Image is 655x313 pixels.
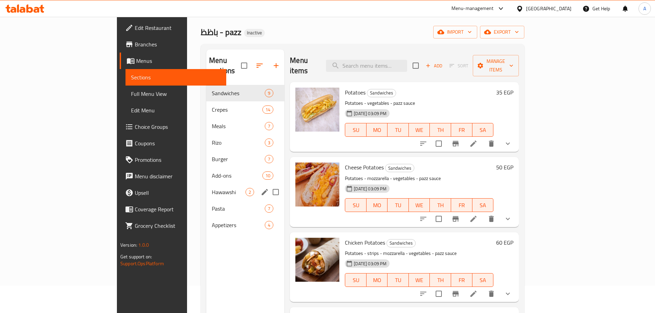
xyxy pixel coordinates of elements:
span: Grocery Checklist [135,222,221,230]
button: MO [367,273,388,287]
span: Coverage Report [135,205,221,213]
span: Cheese Potatoes [345,162,384,172]
span: SU [348,125,363,135]
span: WE [412,200,427,210]
button: import [433,26,477,38]
a: Full Menu View [125,86,226,102]
div: Crepes14 [206,101,284,118]
a: Menus [120,53,226,69]
button: SU [345,198,366,212]
span: TH [433,125,448,135]
button: delete [483,286,500,302]
div: Meals7 [206,118,284,134]
span: [DATE] 03:09 PM [351,110,389,117]
button: edit [260,187,270,197]
img: Chicken Potatoes [295,238,339,282]
a: Grocery Checklist [120,217,226,234]
span: MO [369,200,385,210]
button: WE [409,123,430,137]
button: SU [345,273,366,287]
span: Sandwiches [387,239,415,247]
button: show more [500,135,516,152]
button: Manage items [473,55,519,76]
span: Branches [135,40,221,48]
button: export [480,26,524,38]
div: Sandwiches9 [206,85,284,101]
span: Add item [423,60,445,71]
button: TH [430,123,451,137]
span: Full Menu View [131,90,221,98]
span: SU [348,275,363,285]
span: TH [433,275,448,285]
a: Support.OpsPlatform [120,259,164,268]
span: TH [433,200,448,210]
a: Edit menu item [469,139,478,148]
span: Select to update [432,212,446,226]
span: Sandwiches [385,164,414,172]
h6: 50 EGP [496,163,513,172]
span: Potatoes [345,87,365,98]
button: FR [451,123,472,137]
span: WE [412,275,427,285]
span: Get support on: [120,252,152,261]
span: Select section first [445,60,473,71]
button: MO [367,123,388,137]
span: FR [454,275,470,285]
button: Branch-specific-item [447,135,464,152]
span: 3 [265,139,273,146]
span: Add-ons [212,171,262,180]
span: MO [369,275,385,285]
div: Sandwiches [212,89,265,97]
span: Add [425,62,443,70]
span: FR [454,200,470,210]
p: Potatoes - vegetables - pazz sauce [345,99,493,108]
button: SA [472,198,494,212]
span: Edit Menu [131,106,221,114]
span: Select all sections [237,58,251,73]
span: Burger [212,155,265,163]
span: Promotions [135,156,221,164]
span: Crepes [212,105,262,114]
button: sort-choices [415,286,432,302]
span: Meals [212,122,265,130]
span: Chicken Potatoes [345,237,385,248]
button: SU [345,123,366,137]
div: Burger7 [206,151,284,167]
span: Select to update [432,287,446,301]
span: [DATE] 03:09 PM [351,260,389,267]
span: Choice Groups [135,123,221,131]
button: TU [387,198,409,212]
span: Manage items [478,57,513,74]
a: Coverage Report [120,201,226,217]
button: TU [387,273,409,287]
button: WE [409,273,430,287]
h2: Menu items [290,55,318,76]
div: items [265,155,273,163]
button: TH [430,198,451,212]
h6: 60 EGP [496,238,513,247]
svg: Show Choices [504,215,512,223]
button: show more [500,211,516,227]
span: Upsell [135,189,221,197]
a: Branches [120,36,226,53]
span: 4 [265,222,273,228]
button: TH [430,273,451,287]
button: Add section [268,57,284,74]
div: Hawawshi2edit [206,184,284,200]
span: SA [475,200,491,210]
div: items [265,89,273,97]
div: Inactive [244,29,265,37]
a: Choice Groups [120,119,226,135]
span: Menu disclaimer [135,172,221,180]
h6: 35 EGP [496,88,513,97]
div: [GEOGRAPHIC_DATA] [526,5,571,12]
span: Rizo [212,138,265,147]
span: SA [475,275,491,285]
div: Appetizers4 [206,217,284,233]
span: SU [348,200,363,210]
span: Version: [120,241,137,249]
span: Inactive [244,30,265,36]
span: 7 [265,123,273,130]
